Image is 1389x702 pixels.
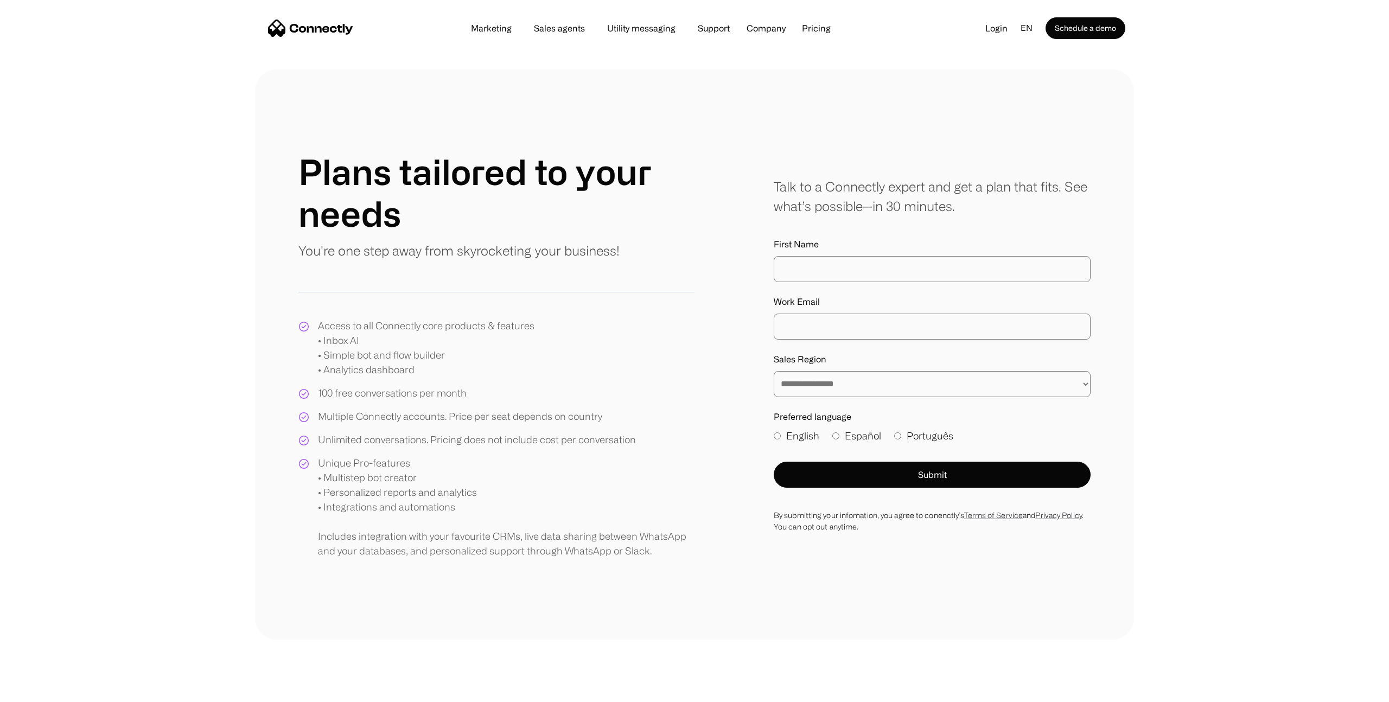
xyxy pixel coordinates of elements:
div: Company [743,21,789,36]
a: Login [977,20,1016,36]
div: Talk to a Connectly expert and get a plan that fits. See what’s possible—in 30 minutes. [774,177,1091,216]
h1: Plans tailored to your needs [298,151,694,234]
div: Access to all Connectly core products & features • Inbox AI • Simple bot and flow builder • Analy... [318,318,534,377]
p: You're one step away from skyrocketing your business! [298,241,620,260]
a: Terms of Service [964,511,1023,519]
a: Marketing [462,24,520,33]
button: Submit [774,462,1091,488]
a: Privacy Policy [1035,511,1081,519]
div: Multiple Connectly accounts. Price per seat depends on country [318,409,602,424]
a: Sales agents [525,24,594,33]
input: English [774,432,781,439]
input: Español [832,432,839,439]
aside: Language selected: English [11,682,65,698]
div: Unlimited conversations. Pricing does not include cost per conversation [318,432,636,447]
div: en [1016,20,1046,36]
div: Unique Pro-features • Multistep bot creator • Personalized reports and analytics • Integrations a... [318,456,694,558]
a: Schedule a demo [1046,17,1125,39]
a: home [268,20,353,36]
label: Español [832,429,881,443]
div: en [1021,20,1033,36]
div: Company [747,21,786,36]
label: Preferred language [774,410,1091,423]
div: By submitting your infomation, you agree to conenctly’s and . You can opt out anytime. [774,509,1091,532]
ul: Language list [22,683,65,698]
label: English [774,429,819,443]
div: 100 free conversations per month [318,386,467,400]
a: Pricing [793,24,839,33]
input: Português [894,432,901,439]
a: Support [689,24,738,33]
label: Sales Region [774,353,1091,366]
label: Português [894,429,953,443]
label: Work Email [774,295,1091,308]
label: First Name [774,238,1091,251]
a: Utility messaging [598,24,684,33]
